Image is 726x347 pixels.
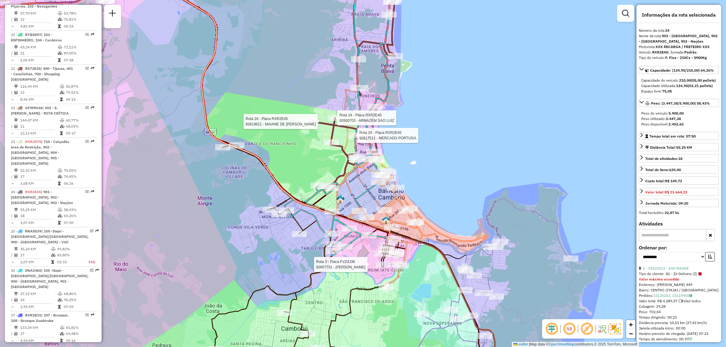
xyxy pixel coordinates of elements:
em: Opções [90,229,93,233]
span: 81 - Zé Delivery (Z) [666,271,701,277]
div: Horário previsto de chegada: [DATE] 07:23 [639,331,719,336]
span: | 400 - Tijucas, 401 - Canelinhas, 700 - Shopping [GEOGRAPHIC_DATA] [11,66,73,82]
div: Peso disponível: [641,122,716,127]
td: 60,77% [66,117,94,123]
span: DNA1465 [25,268,41,273]
td: 68,86% [64,291,94,297]
a: 15120263, 15119456 [653,293,692,298]
strong: 134,95 [676,83,688,88]
div: Veículo: [639,50,719,55]
td: 27,32 KM [20,291,57,297]
i: Total de Atividades [14,332,18,336]
i: % de utilização da cubagem [58,214,62,218]
h4: Atividades [639,221,719,227]
i: Total de Atividades [14,214,18,218]
i: Distância Total [14,169,18,172]
span: Peso: (3.447,38/5.900,00) 58,43% [651,101,710,105]
a: Exibir filtros [620,7,632,19]
span: 26 - [11,268,89,289]
td: 90,25% [64,297,94,303]
span: Ocultar deslocamento [544,322,559,336]
a: Capacidade: (134,95/210,00) 64,26% [639,66,719,74]
td: 06:26 [64,180,94,186]
div: Nome da rota: [639,33,719,44]
i: Distância Total [14,208,18,212]
strong: 24 [665,28,669,33]
td: 52,32 KM [20,167,57,173]
span: RXR2E45 [25,190,41,194]
i: % de utilização da cubagem [51,253,56,257]
strong: 32,87 hL [665,210,679,215]
label: Ordenar por: [639,244,719,251]
span: Ocultar NR [562,322,577,336]
div: Capacidade Utilizada: [641,83,716,89]
span: 23 - [11,139,69,166]
td: 64,26% [64,213,94,219]
td: / [11,16,14,22]
span: RYB5D07 [25,32,41,37]
td: = [11,338,14,344]
div: Capacidade do veículo: [641,78,716,83]
i: Total de Atividades [14,51,18,55]
strong: Valor máximo excedido [639,277,679,281]
em: Opções [85,33,89,36]
td: = [11,259,14,265]
td: / [11,89,14,96]
a: Jornada Motorista: 09:20 [639,199,719,207]
td: / [11,173,14,180]
a: Tempo total em rota: 07:50 [639,132,719,140]
em: Opções [85,190,89,193]
span: Exibir todos [679,299,701,303]
td: 4,81 KM [20,23,57,29]
td: = [11,23,14,29]
td: 09:16 [66,338,94,344]
strong: 3.447,38 [666,116,681,121]
div: Tempo dirigindo: 00:23 [639,315,719,320]
em: Rota exportada [91,313,94,317]
a: Total de atividades:18 [639,154,719,162]
i: % de utilização do peso [60,118,64,122]
i: Tempo total em rota [58,221,61,225]
span: Total de atividades: [645,156,682,161]
td: 11 [20,123,60,129]
td: 74,45% [64,173,94,180]
i: Distância Total [14,247,18,251]
strong: 639,00 [669,167,681,172]
span: RXR2B15 [25,313,41,317]
a: Leaflet [513,342,528,346]
span: + [629,321,633,328]
div: Distância prevista: 10,51 km (27,42 km/h) [639,320,719,326]
i: % de utilização do peso [58,45,62,49]
td: 1,95 KM [20,304,57,310]
td: 79,51% [66,89,94,96]
i: Total de Atividades [14,298,18,302]
em: Rota exportada [91,140,94,143]
td: 27 [20,331,60,337]
span: Peso do veículo: [641,111,684,115]
span: 55,25 KM [676,145,692,150]
i: Total de Atividades [14,253,18,257]
img: UDC - Cross Balneário (Simulação) [336,196,344,203]
td: / [11,50,14,56]
td: = [11,96,14,102]
a: Nova sessão e pesquisa [106,7,119,21]
span: Cubagem: 29,28 [639,304,665,309]
img: Exibir/Ocultar setores [610,323,621,334]
strong: (03,21 pallets) [688,83,713,88]
span: | 105 -Itajaí - [GEOGRAPHIC_DATA]/[GEOGRAPHIC_DATA], 900 - [GEOGRAPHIC_DATA], 901 - [GEOGRAPHIC_D... [11,268,89,289]
td: 65,81% [66,325,94,331]
a: OpenStreetMap [549,342,574,346]
div: Janela utilizada início: 00:00 [639,326,719,331]
td: 133,34 KM [20,325,60,331]
td: 68,03% [66,123,94,129]
span: 20 - [11,32,62,42]
i: Tempo total em rota [60,131,63,135]
a: Peso: (3.447,38/5.900,00) 58,43% [639,99,719,107]
strong: (05,00 pallets) [691,78,716,83]
td: 07:09 [64,304,94,310]
a: 1 - 92621012 - ASH MADRE [643,266,689,271]
i: Tempo total em rota [60,98,63,101]
td: 07:50 [64,220,94,226]
strong: 2.452,62 [669,122,684,126]
em: Rota exportada [95,268,99,272]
